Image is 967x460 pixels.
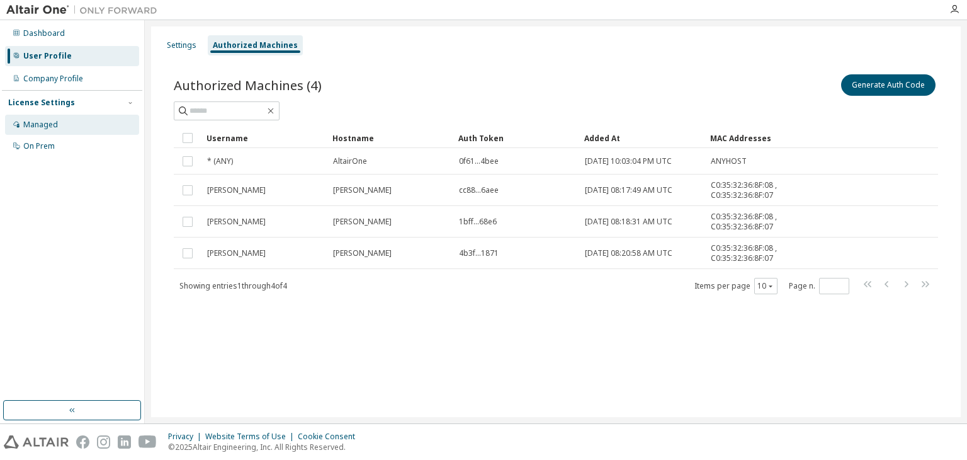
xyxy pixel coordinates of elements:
span: ANYHOST [711,156,747,166]
img: linkedin.svg [118,435,131,449]
div: Website Terms of Use [205,432,298,442]
span: [PERSON_NAME] [333,248,392,258]
p: © 2025 Altair Engineering, Inc. All Rights Reserved. [168,442,363,452]
div: Company Profile [23,74,83,84]
span: Items per page [694,278,778,294]
span: C0:35:32:36:8F:08 , C0:35:32:36:8F:07 [711,212,805,232]
span: [DATE] 08:18:31 AM UTC [585,217,672,227]
div: Privacy [168,432,205,442]
span: [PERSON_NAME] [333,217,392,227]
div: Cookie Consent [298,432,363,442]
span: [PERSON_NAME] [207,185,266,195]
div: Hostname [332,128,448,148]
span: cc88...6aee [459,185,499,195]
img: instagram.svg [97,435,110,449]
div: Added At [584,128,700,148]
span: [PERSON_NAME] [207,217,266,227]
span: Authorized Machines (4) [174,76,322,94]
div: Settings [167,40,196,50]
img: Altair One [6,4,164,16]
span: [DATE] 08:20:58 AM UTC [585,248,672,258]
span: [DATE] 08:17:49 AM UTC [585,185,672,195]
button: Generate Auth Code [841,74,936,96]
span: 1bff...68e6 [459,217,497,227]
span: Page n. [789,278,849,294]
span: AltairOne [333,156,367,166]
img: facebook.svg [76,435,89,449]
span: C0:35:32:36:8F:08 , C0:35:32:36:8F:07 [711,180,805,200]
div: Dashboard [23,28,65,38]
img: youtube.svg [139,435,157,449]
div: Username [206,128,322,148]
div: Auth Token [458,128,574,148]
span: [DATE] 10:03:04 PM UTC [585,156,672,166]
span: * (ANY) [207,156,233,166]
button: 10 [757,281,774,291]
span: C0:35:32:36:8F:08 , C0:35:32:36:8F:07 [711,243,805,263]
div: Managed [23,120,58,130]
span: 0f61...4bee [459,156,499,166]
div: On Prem [23,141,55,151]
div: User Profile [23,51,72,61]
img: altair_logo.svg [4,435,69,449]
span: 4b3f...1871 [459,248,499,258]
span: [PERSON_NAME] [207,248,266,258]
div: License Settings [8,98,75,108]
div: Authorized Machines [213,40,298,50]
span: [PERSON_NAME] [333,185,392,195]
span: Showing entries 1 through 4 of 4 [179,280,287,291]
div: MAC Addresses [710,128,806,148]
